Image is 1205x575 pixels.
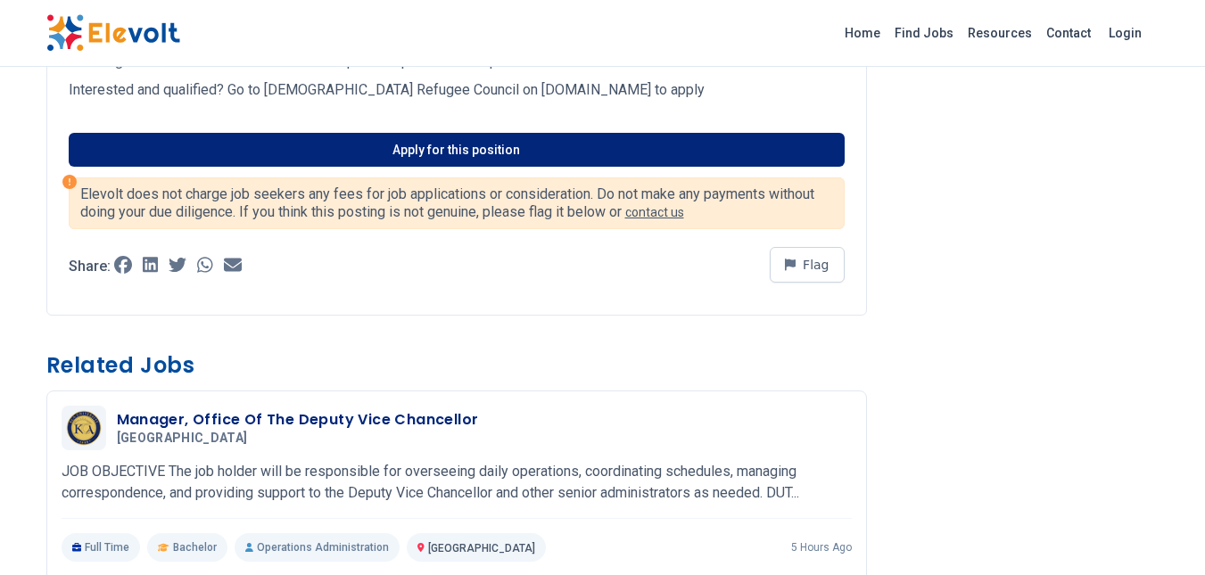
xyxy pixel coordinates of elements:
button: Flag [770,247,845,283]
a: Find Jobs [887,19,961,47]
p: JOB OBJECTIVE The job holder will be responsible for overseeing daily operations, coordinating sc... [62,461,852,504]
a: Login [1098,15,1152,51]
p: Share: [69,259,111,274]
p: Interested and qualified? Go to [DEMOGRAPHIC_DATA] Refugee Council on [DOMAIN_NAME] to apply [69,79,845,101]
img: KCA University [66,410,102,446]
a: KCA UniversityManager, Office Of The Deputy Vice Chancellor[GEOGRAPHIC_DATA]JOB OBJECTIVE The job... [62,406,852,562]
a: contact us [625,205,684,219]
h3: Manager, Office Of The Deputy Vice Chancellor [117,409,479,431]
span: [GEOGRAPHIC_DATA] [428,542,535,554]
p: Full Time [62,533,141,562]
p: Elevolt does not charge job seekers any fees for job applications or consideration. Do not make a... [80,185,833,221]
p: 5 hours ago [791,540,852,554]
p: Operations Administration [235,533,400,562]
a: Contact [1039,19,1098,47]
a: Apply for this position [69,133,845,167]
span: Bachelor [173,540,217,554]
img: Elevolt [46,14,180,52]
a: Home [838,19,887,47]
h3: Related Jobs [46,351,867,380]
iframe: Chat Widget [1116,489,1205,575]
a: Resources [961,19,1039,47]
span: [GEOGRAPHIC_DATA] [117,431,248,447]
